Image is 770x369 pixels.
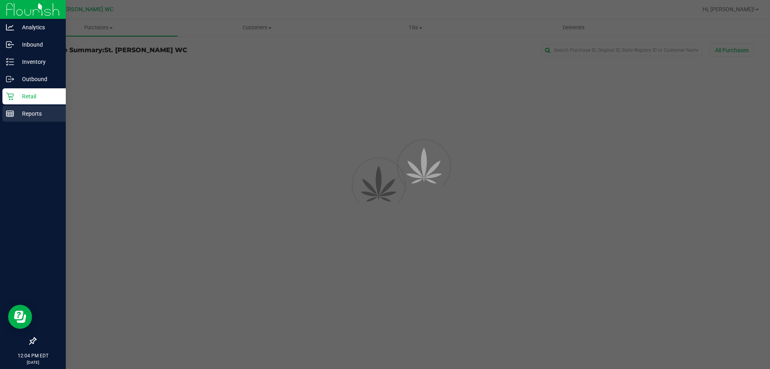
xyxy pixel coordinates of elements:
[14,74,62,84] p: Outbound
[6,75,14,83] inline-svg: Outbound
[4,359,62,365] p: [DATE]
[4,352,62,359] p: 12:04 PM EDT
[14,40,62,49] p: Inbound
[8,305,32,329] iframe: Resource center
[14,57,62,67] p: Inventory
[6,58,14,66] inline-svg: Inventory
[6,41,14,49] inline-svg: Inbound
[14,22,62,32] p: Analytics
[6,110,14,118] inline-svg: Reports
[6,23,14,31] inline-svg: Analytics
[14,92,62,101] p: Retail
[14,109,62,118] p: Reports
[6,92,14,100] inline-svg: Retail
